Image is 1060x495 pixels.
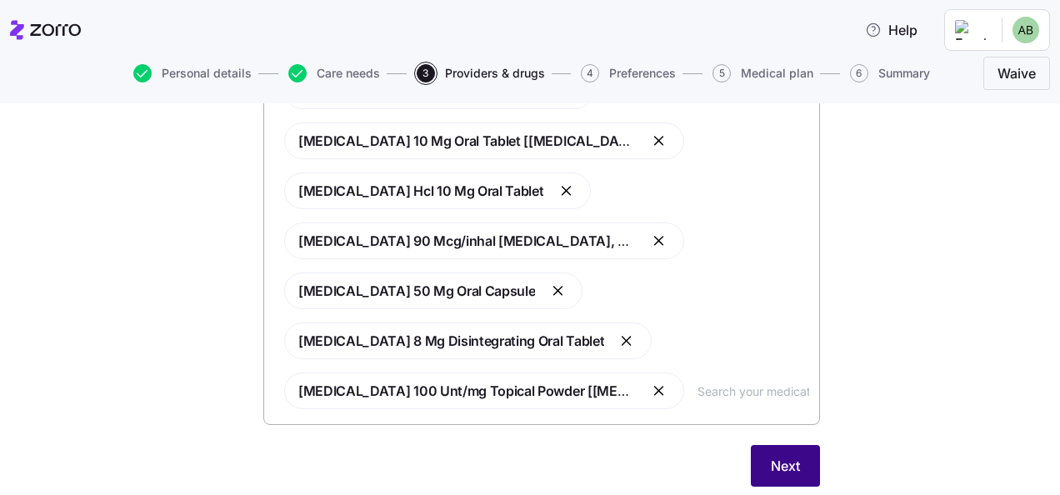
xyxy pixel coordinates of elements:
a: Personal details [130,64,252,82]
img: f51c6d280be2db1075b17e9ea1d05e23 [1012,17,1039,43]
span: Care needs [317,67,380,79]
span: [MEDICAL_DATA] 50 Mg Oral Capsule [298,282,535,299]
span: Summary [878,67,930,79]
span: Personal details [162,67,252,79]
span: [MEDICAL_DATA] 10 Mg Oral Tablet [[MEDICAL_DATA]] [298,132,645,149]
span: [MEDICAL_DATA] Hcl 10 Mg Oral Tablet [298,182,543,199]
span: 5 [712,64,731,82]
button: Care needs [288,64,380,82]
span: Help [865,20,917,40]
button: 5Medical plan [712,64,813,82]
span: Preferences [609,67,676,79]
button: 6Summary [850,64,930,82]
span: Providers & drugs [445,67,545,79]
span: Next [771,456,800,476]
button: Personal details [133,64,252,82]
button: Help [852,13,931,47]
span: 4 [581,64,599,82]
span: 3 [417,64,435,82]
button: 3Providers & drugs [417,64,545,82]
button: 4Preferences [581,64,676,82]
img: Employer logo [955,20,988,40]
a: Care needs [285,64,380,82]
a: 3Providers & drugs [413,64,545,82]
span: [MEDICAL_DATA] 8 Mg Disintegrating Oral Tablet [298,332,604,349]
span: Medical plan [741,67,813,79]
span: [MEDICAL_DATA] 100 Unt/mg Topical Powder [[MEDICAL_DATA]] [298,382,709,399]
button: Next [751,445,820,487]
button: Waive [983,57,1050,90]
input: Search your medications [697,382,809,400]
span: Waive [997,63,1036,83]
span: 6 [850,64,868,82]
span: [MEDICAL_DATA] 90 Mcg/inhal [MEDICAL_DATA], 200 Actuations, Generic For [MEDICAL_DATA] [298,232,906,249]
